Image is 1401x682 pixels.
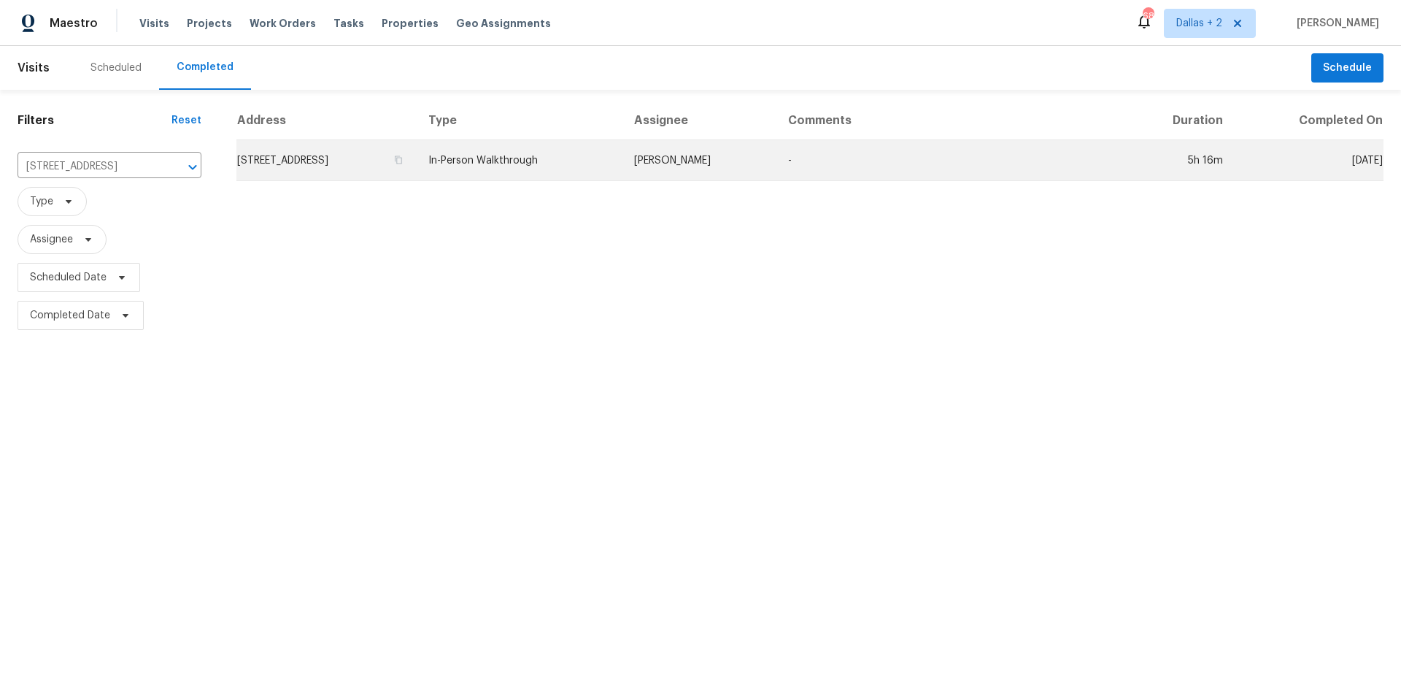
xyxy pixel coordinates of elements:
span: Scheduled Date [30,270,107,285]
span: Visits [18,52,50,84]
span: Projects [187,16,232,31]
span: Dallas + 2 [1176,16,1222,31]
span: Geo Assignments [456,16,551,31]
button: Open [182,157,203,177]
span: Completed Date [30,308,110,323]
div: Completed [177,60,233,74]
span: Maestro [50,16,98,31]
button: Schedule [1311,53,1383,83]
td: [STREET_ADDRESS] [236,140,417,181]
div: Reset [171,113,201,128]
th: Duration [1121,101,1235,140]
div: Scheduled [90,61,142,75]
td: [PERSON_NAME] [622,140,777,181]
span: Type [30,194,53,209]
span: Properties [382,16,439,31]
span: Visits [139,16,169,31]
span: Tasks [333,18,364,28]
th: Completed On [1235,101,1383,140]
input: Search for an address... [18,156,161,178]
td: In-Person Walkthrough [417,140,622,181]
td: - [776,140,1121,181]
span: Work Orders [250,16,316,31]
th: Address [236,101,417,140]
h1: Filters [18,113,171,128]
div: 68 [1143,9,1153,23]
span: [PERSON_NAME] [1291,16,1379,31]
th: Type [417,101,622,140]
th: Assignee [622,101,777,140]
button: Copy Address [392,153,405,166]
td: [DATE] [1235,140,1383,181]
th: Comments [776,101,1121,140]
span: Schedule [1323,59,1372,77]
td: 5h 16m [1121,140,1235,181]
span: Assignee [30,232,73,247]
